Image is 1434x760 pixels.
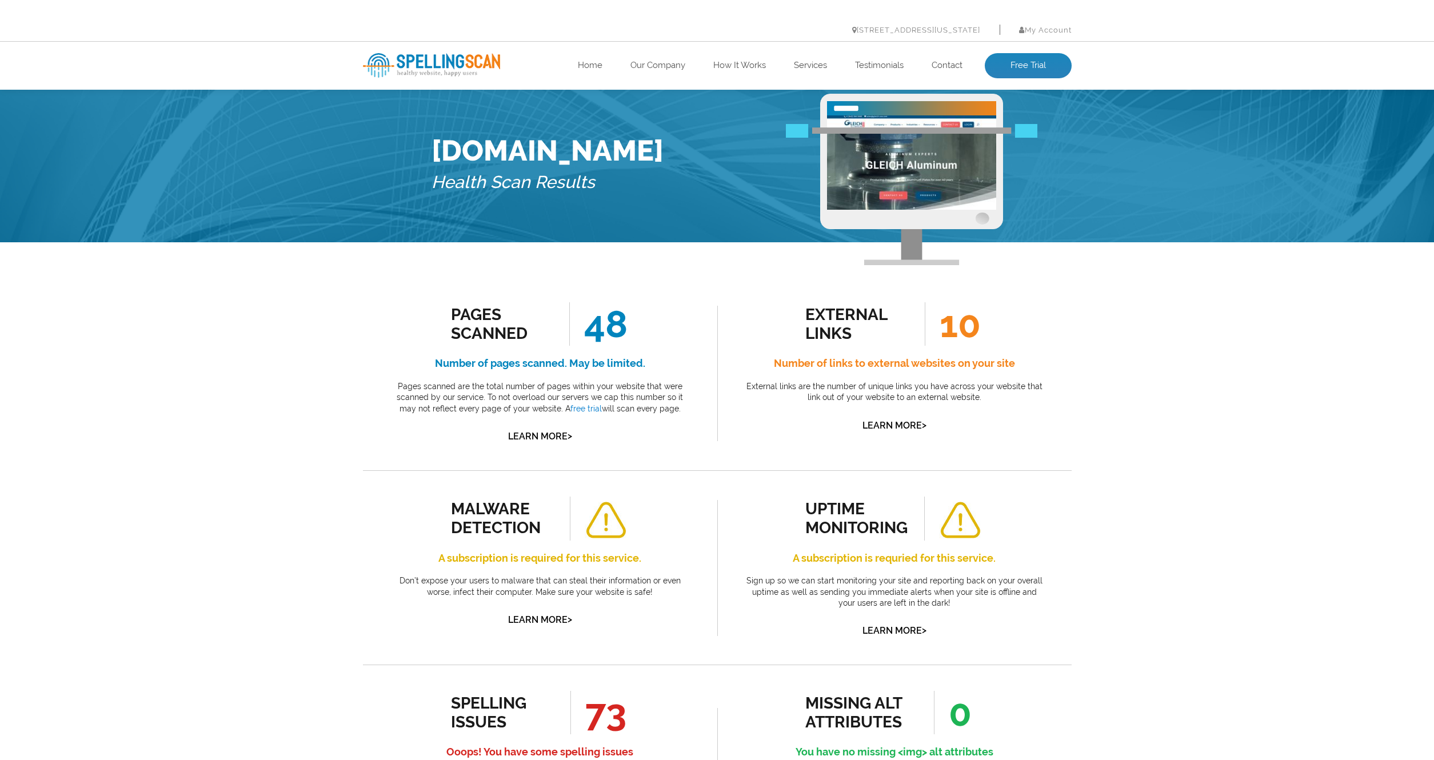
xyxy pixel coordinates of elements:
img: Free Website Analysis [827,115,996,210]
a: Learn More> [508,431,572,442]
img: alert [939,502,981,539]
p: Don’t expose your users to malware that can steal their information or even worse, infect their c... [389,575,692,598]
div: uptime monitoring [805,499,909,537]
img: Free Webiste Analysis [786,126,1037,139]
h4: A subscription is required for this service. [389,549,692,567]
span: > [568,611,572,627]
h1: [DOMAIN_NAME] [432,134,664,167]
span: 0 [934,691,972,734]
span: > [922,417,926,433]
div: missing alt attributes [805,694,909,731]
p: External links are the number of unique links you have across your website that link out of your ... [743,381,1046,403]
div: external links [805,305,909,343]
span: > [568,428,572,444]
p: Pages scanned are the total number of pages within your website that were scanned by our service.... [389,381,692,415]
h5: Health Scan Results [432,167,664,198]
img: alert [585,502,627,539]
span: 48 [569,302,628,346]
p: Sign up so we can start monitoring your site and reporting back on your overall uptime as well as... [743,575,1046,609]
span: 73 [570,691,626,734]
a: free trial [570,404,602,413]
a: Learn More> [862,420,926,431]
div: spelling issues [451,694,554,731]
a: Free Trial [985,53,1072,78]
img: Free Webiste Analysis [820,94,1003,265]
a: Learn More> [862,625,926,636]
div: Pages Scanned [451,305,554,343]
a: Learn More> [508,614,572,625]
h4: A subscription is requried for this service. [743,549,1046,567]
span: > [922,622,926,638]
img: spellingScan [363,53,500,78]
h4: Number of pages scanned. May be limited. [389,354,692,373]
h4: Number of links to external websites on your site [743,354,1046,373]
span: 10 [925,302,981,346]
div: malware detection [451,499,554,537]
